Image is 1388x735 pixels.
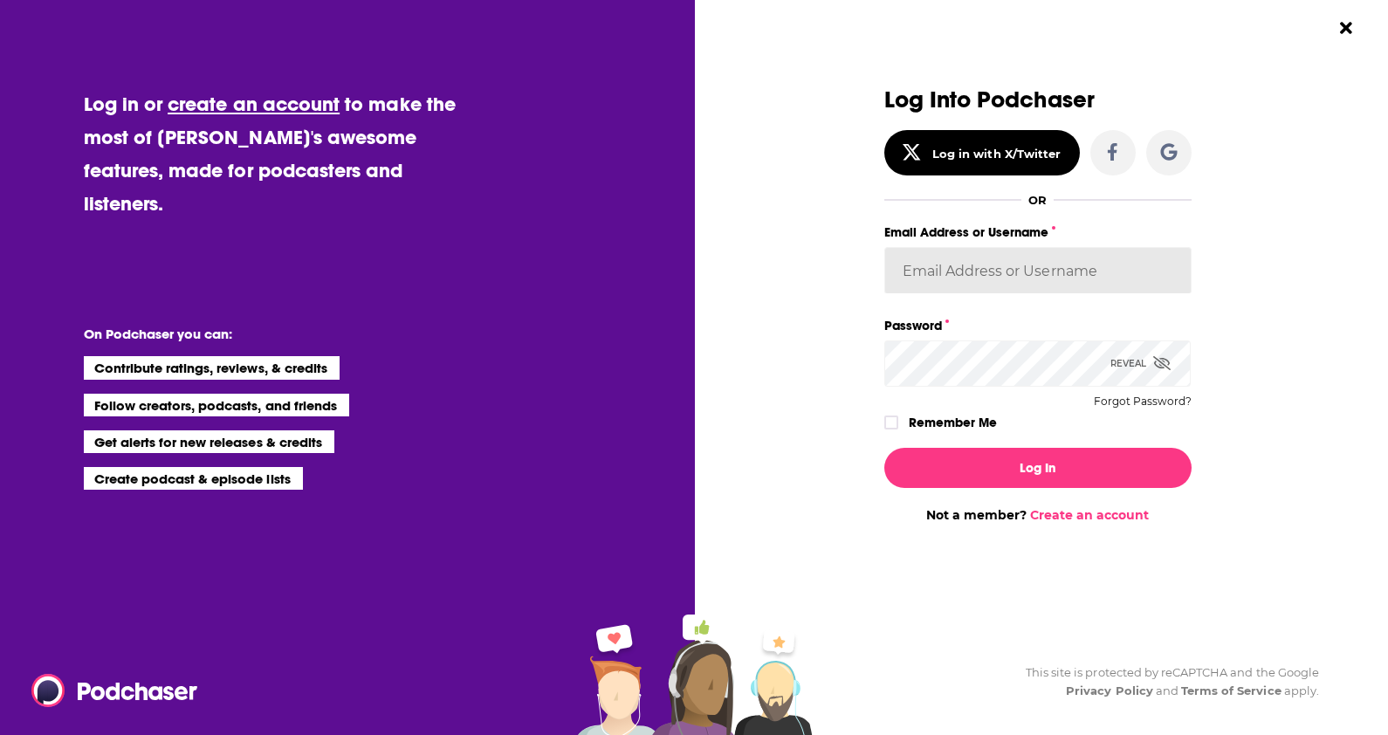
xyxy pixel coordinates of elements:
li: Follow creators, podcasts, and friends [84,394,350,416]
button: Close Button [1330,11,1363,45]
button: Log In [884,448,1192,488]
div: OR [1028,193,1047,207]
button: Log in with X/Twitter [884,130,1080,175]
div: This site is protected by reCAPTCHA and the Google and apply. [1012,663,1319,700]
label: Remember Me [909,411,997,434]
input: Email Address or Username [884,247,1192,294]
div: Not a member? [884,507,1192,523]
div: Log in with X/Twitter [932,147,1061,161]
li: Create podcast & episode lists [84,467,303,490]
h3: Log Into Podchaser [884,87,1192,113]
li: Get alerts for new releases & credits [84,430,334,453]
a: Privacy Policy [1066,683,1153,697]
a: create an account [168,92,340,116]
img: Podchaser - Follow, Share and Rate Podcasts [31,674,199,707]
div: Reveal [1110,340,1171,387]
label: Email Address or Username [884,221,1192,244]
button: Forgot Password? [1094,395,1192,408]
a: Create an account [1030,507,1149,523]
li: Contribute ratings, reviews, & credits [84,356,340,379]
li: On Podchaser you can: [84,326,433,342]
label: Password [884,314,1192,337]
a: Podchaser - Follow, Share and Rate Podcasts [31,674,185,707]
a: Terms of Service [1181,683,1281,697]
